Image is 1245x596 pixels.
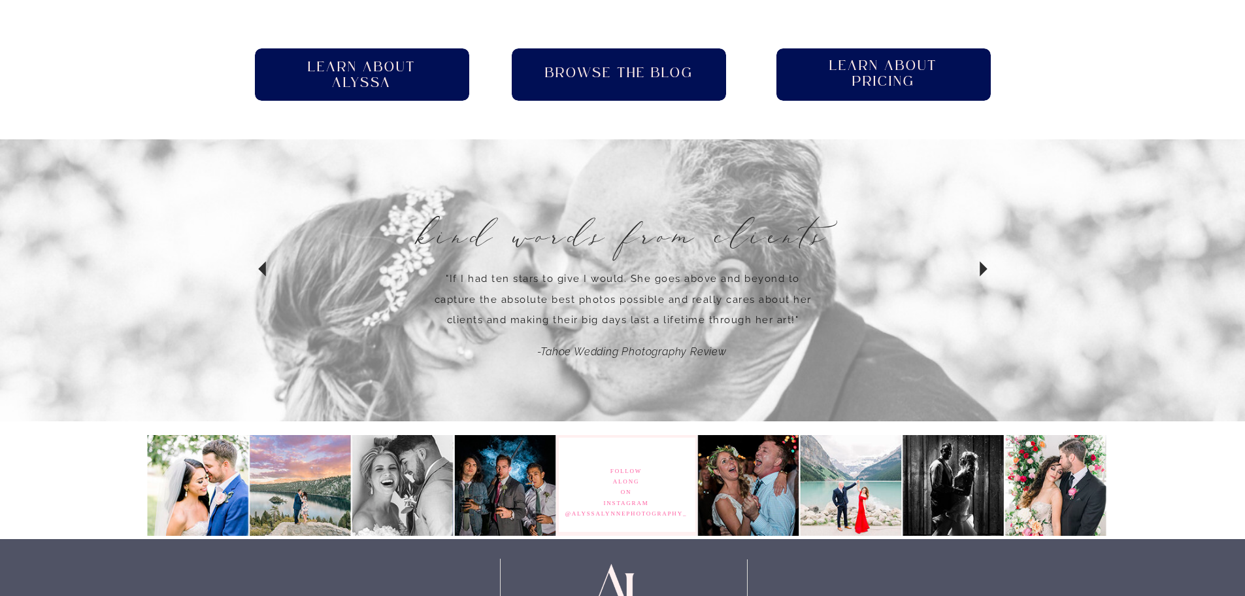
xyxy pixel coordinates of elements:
p: "If I had ten stars to give I would. She goes above and beyond to capture the absolute best photo... [431,269,816,312]
a: Browse the blog [530,65,708,82]
a: Learn About Alyssa [297,60,427,90]
h3: Kind Words from Clients [418,209,829,281]
p: -Tahoe Wedding Photography Review [537,340,731,353]
h3: follow along on instagram @AlyssaLynnePhotography_ [556,466,697,505]
a: Learn About pricing [818,58,950,92]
